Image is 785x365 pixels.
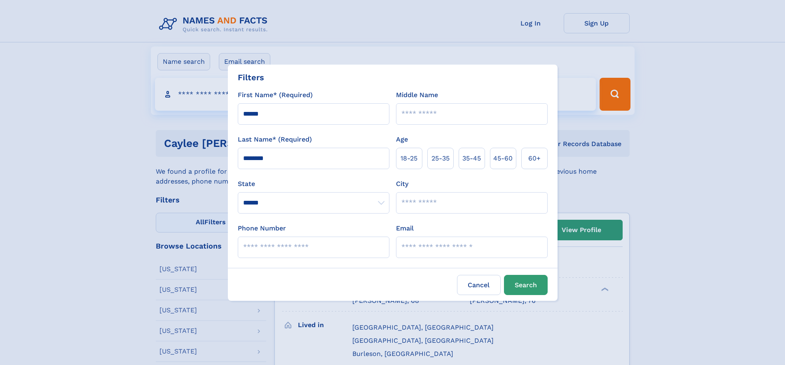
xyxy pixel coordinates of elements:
[238,223,286,233] label: Phone Number
[462,153,481,163] span: 35‑45
[493,153,513,163] span: 45‑60
[396,135,408,144] label: Age
[457,275,501,295] label: Cancel
[238,90,313,100] label: First Name* (Required)
[528,153,541,163] span: 60+
[504,275,548,295] button: Search
[238,71,264,84] div: Filters
[431,153,450,163] span: 25‑35
[396,179,408,189] label: City
[401,153,417,163] span: 18‑25
[396,223,414,233] label: Email
[238,135,312,144] label: Last Name* (Required)
[238,179,389,189] label: State
[396,90,438,100] label: Middle Name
